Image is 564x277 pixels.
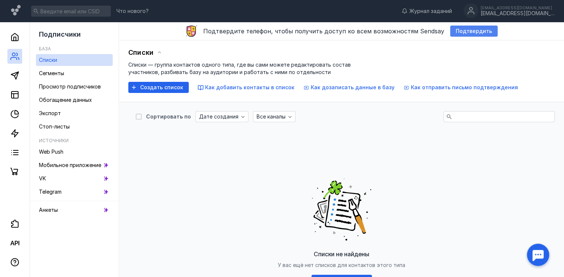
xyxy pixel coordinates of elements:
[36,186,113,198] a: Telegram
[39,57,57,63] span: Списки
[36,173,113,184] a: VK
[203,27,444,35] span: Подтвердите телефон, чтобы получить доступ ко всем возможностям Sendsay
[398,7,456,15] a: Журнал заданий
[39,83,101,90] span: Просмотр подписчиков
[36,94,113,106] a: Обогащение данных
[36,146,113,158] a: Web Push
[39,162,101,168] span: Мобильное приложение
[39,46,51,51] h5: База
[39,123,70,130] span: Стоп-листы
[36,67,113,79] a: Сегменты
[140,84,183,91] span: Создать список
[257,114,286,120] span: Все каналы
[39,30,81,38] span: Подписчики
[481,6,555,10] div: [EMAIL_ADDRESS][DOMAIN_NAME]
[36,107,113,119] a: Экспорт
[481,10,555,17] div: [EMAIL_ADDRESS][DOMAIN_NAME]
[253,111,296,122] button: Все каналы
[39,188,62,195] span: Telegram
[116,9,149,14] span: Что нового?
[450,26,498,37] button: Подтвердить
[36,204,113,216] a: Анкеты
[278,262,405,268] span: У вас ещё нет списков для контактов этого типа
[36,54,113,66] a: Списки
[31,6,111,17] input: Введите email или CSID
[39,97,92,103] span: Обогащение данных
[456,28,492,34] span: Подтвердить
[128,82,189,93] button: Создать список
[205,84,294,90] span: Как добавить контакты в список
[39,138,69,143] h5: Источники
[199,114,238,120] span: Дате создания
[195,111,248,122] button: Дате создания
[113,9,152,14] a: Что нового?
[39,148,63,155] span: Web Push
[314,250,369,258] span: Списки не найдены
[36,121,113,133] a: Стоп-листы
[39,110,61,116] span: Экспорт
[146,114,191,119] div: Сортировать по
[128,61,351,75] span: Списки — группа контактов одного типа, где вы сами можете редактировать состав участников, разбив...
[128,49,154,57] span: Списки
[409,7,452,15] span: Журнал заданий
[39,70,64,76] span: Сегменты
[411,84,518,90] span: Как отправить письмо подтверждения
[403,84,518,91] button: Как отправить письмо подтверждения
[36,81,113,93] a: Просмотр подписчиков
[311,84,395,90] span: Как дозаписать данные в базу
[303,84,395,91] button: Как дозаписать данные в базу
[198,84,294,91] button: Как добавить контакты в список
[39,175,46,181] span: VK
[36,159,113,171] a: Мобильное приложение
[39,207,58,213] span: Анкеты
